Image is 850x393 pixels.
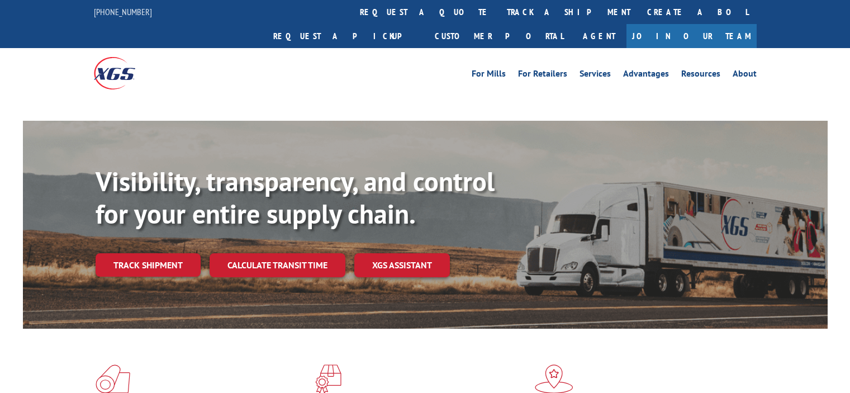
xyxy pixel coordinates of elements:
a: XGS ASSISTANT [354,253,450,277]
b: Visibility, transparency, and control for your entire supply chain. [96,164,495,231]
a: Request a pickup [265,24,426,48]
a: For Mills [472,69,506,82]
a: For Retailers [518,69,567,82]
a: [PHONE_NUMBER] [94,6,152,17]
a: Join Our Team [626,24,757,48]
a: Resources [681,69,720,82]
a: Advantages [623,69,669,82]
a: Agent [572,24,626,48]
a: About [733,69,757,82]
a: Customer Portal [426,24,572,48]
a: Services [580,69,611,82]
a: Calculate transit time [210,253,345,277]
a: Track shipment [96,253,201,277]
